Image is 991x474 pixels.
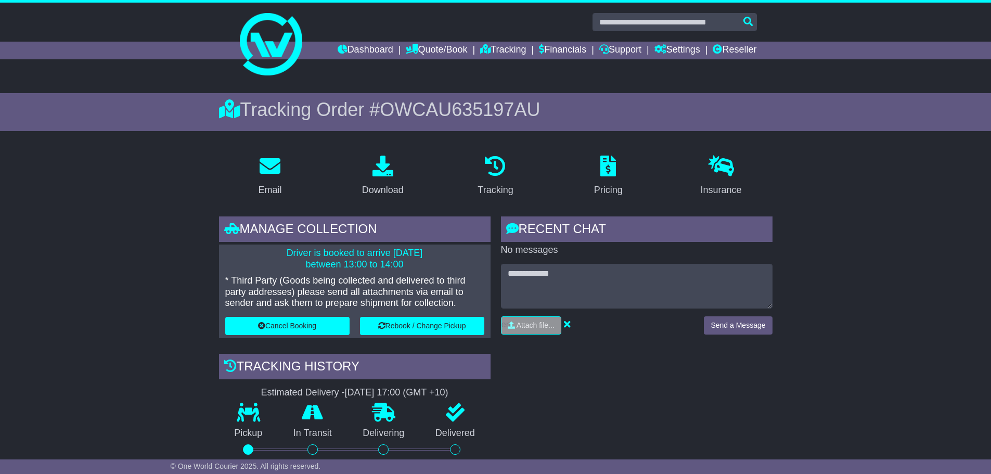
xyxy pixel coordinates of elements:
button: Cancel Booking [225,317,350,335]
div: Insurance [701,183,742,197]
a: Insurance [694,152,749,201]
div: Estimated Delivery - [219,387,491,399]
div: Tracking history [219,354,491,382]
p: Delivered [420,428,491,439]
div: Pricing [594,183,623,197]
div: Email [258,183,281,197]
a: Dashboard [338,42,393,59]
a: Tracking [480,42,526,59]
div: Manage collection [219,216,491,245]
a: Download [355,152,410,201]
a: Settings [654,42,700,59]
div: Download [362,183,404,197]
p: No messages [501,245,773,256]
div: Tracking Order # [219,98,773,121]
p: In Transit [278,428,348,439]
p: * Third Party (Goods being collected and delivered to third party addresses) please send all atta... [225,275,484,309]
div: RECENT CHAT [501,216,773,245]
span: OWCAU635197AU [380,99,540,120]
button: Send a Message [704,316,772,335]
span: © One World Courier 2025. All rights reserved. [171,462,321,470]
button: Rebook / Change Pickup [360,317,484,335]
a: Support [599,42,641,59]
a: Email [251,152,288,201]
a: Tracking [471,152,520,201]
a: Financials [539,42,586,59]
div: [DATE] 17:00 (GMT +10) [345,387,448,399]
p: Pickup [219,428,278,439]
p: Delivering [348,428,420,439]
p: Driver is booked to arrive [DATE] between 13:00 to 14:00 [225,248,484,270]
a: Pricing [587,152,629,201]
a: Quote/Book [406,42,467,59]
a: Reseller [713,42,756,59]
div: Tracking [478,183,513,197]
